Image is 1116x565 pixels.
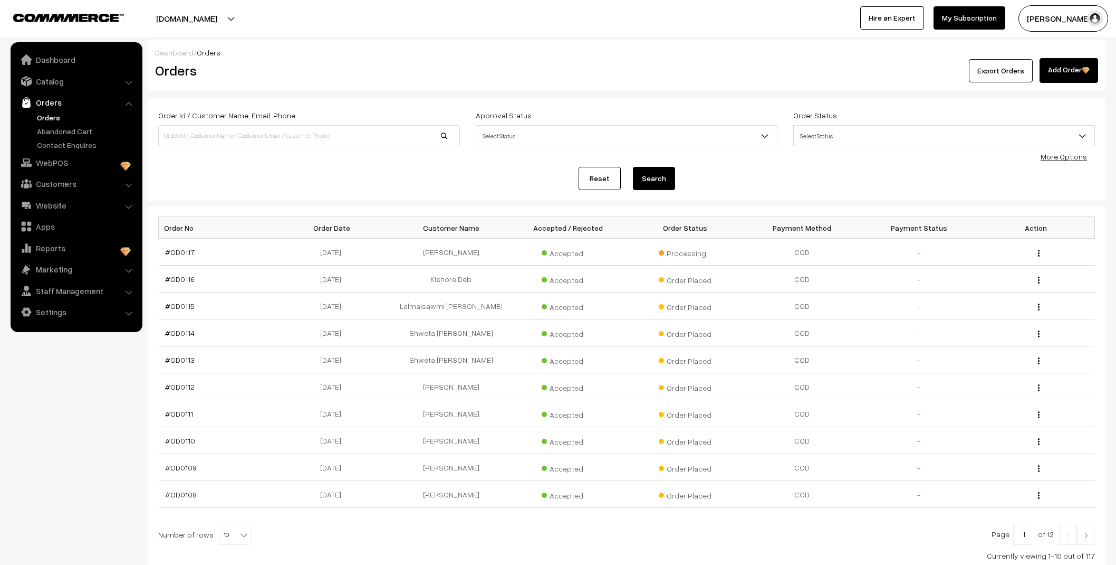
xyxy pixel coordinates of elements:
td: [DATE] [275,427,392,454]
td: Kishore Deb [392,266,509,293]
th: Accepted / Rejected [509,217,627,239]
a: Dashboard [13,50,139,69]
span: Accepted [542,407,594,420]
td: COD [744,346,861,373]
a: #OD0109 [165,463,197,472]
td: [DATE] [275,454,392,481]
img: Menu [1038,304,1040,310]
td: Lalmalsawmi [PERSON_NAME] [392,293,509,319]
span: Order Placed [659,299,711,313]
a: #OD0113 [165,355,195,364]
td: [DATE] [275,400,392,427]
span: Accepted [542,326,594,340]
th: Customer Name [392,217,509,239]
span: Page [992,530,1009,539]
span: Accepted [542,460,594,474]
img: Menu [1038,250,1040,257]
img: Left [1063,532,1073,539]
label: Approval Status [476,110,532,121]
a: #OD0110 [165,436,195,445]
img: Menu [1038,384,1040,391]
a: #OD0111 [165,409,193,418]
img: Menu [1038,357,1040,364]
div: Currently viewing 1-10 out of 117 [158,550,1095,561]
span: Processing [659,245,711,259]
td: Shweta [PERSON_NAME] [392,346,509,373]
td: - [861,481,978,508]
a: Reset [579,167,621,190]
a: Apps [13,217,139,236]
a: Dashboard [155,48,194,57]
a: Customers [13,174,139,193]
a: My Subscription [934,6,1005,30]
td: [PERSON_NAME] [392,427,509,454]
a: Reports [13,239,139,258]
span: of 12 [1038,530,1054,539]
td: Shweta [PERSON_NAME] [392,319,509,346]
a: Abandoned Cart [34,126,139,137]
img: Menu [1038,277,1040,284]
button: [DOMAIN_NAME] [119,5,254,32]
span: Accepted [542,434,594,447]
span: Number of rows [158,529,214,540]
a: Orders [13,93,139,112]
a: Website [13,196,139,215]
th: Payment Method [744,217,861,239]
td: - [861,373,978,400]
td: COD [744,454,861,481]
a: Catalog [13,72,139,91]
span: Order Placed [659,460,711,474]
span: Order Placed [659,326,711,340]
td: - [861,454,978,481]
span: Select Status [476,125,777,146]
td: [PERSON_NAME] [392,239,509,266]
td: [DATE] [275,293,392,319]
td: COD [744,481,861,508]
a: #OD0112 [165,382,195,391]
td: [DATE] [275,319,392,346]
span: Order Placed [659,434,711,447]
td: - [861,319,978,346]
span: Orders [197,48,220,57]
h2: Orders [155,62,459,79]
img: user [1087,11,1103,26]
td: [PERSON_NAME] [392,400,509,427]
th: Order No [159,217,276,239]
button: Export Orders [969,59,1033,82]
span: Order Placed [659,380,711,393]
img: Right [1081,532,1091,539]
td: [DATE] [275,346,392,373]
a: #OD0117 [165,248,195,257]
span: Order Placed [659,407,711,420]
span: Accepted [542,245,594,259]
label: Order Id / Customer Name, Email, Phone [158,110,295,121]
span: Order Placed [659,272,711,286]
td: COD [744,400,861,427]
td: - [861,346,978,373]
img: Menu [1038,438,1040,445]
td: [DATE] [275,266,392,293]
span: Select Status [793,125,1095,146]
span: Accepted [542,380,594,393]
a: Settings [13,303,139,322]
th: Order Date [275,217,392,239]
span: Accepted [542,353,594,366]
label: Order Status [793,110,837,121]
a: Add Order [1040,58,1098,83]
a: Orders [34,112,139,123]
input: Order Id / Customer Name / Customer Email / Customer Phone [158,125,460,146]
a: Marketing [13,260,139,279]
a: #OD0116 [165,275,195,284]
td: COD [744,239,861,266]
a: More Options [1041,152,1087,161]
td: COD [744,373,861,400]
span: Select Status [476,127,777,145]
img: Menu [1038,411,1040,418]
a: Contact Enquires [34,139,139,150]
a: #OD0108 [165,490,197,499]
button: Search [633,167,675,190]
td: - [861,266,978,293]
td: COD [744,427,861,454]
a: #OD0115 [165,302,195,310]
td: - [861,293,978,319]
